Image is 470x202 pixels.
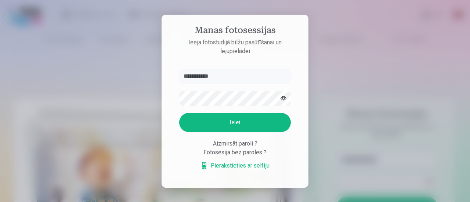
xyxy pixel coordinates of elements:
div: Fotosesija bez paroles ? [179,148,291,157]
h4: Manas fotosessijas [172,25,298,38]
div: Aizmirsāt paroli ? [179,139,291,148]
button: Ieiet [179,113,291,132]
p: Ieeja fotostudijā bilžu pasūtīšanai un lejupielādei [172,38,298,56]
a: Pierakstieties ar selfiju [200,161,270,170]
